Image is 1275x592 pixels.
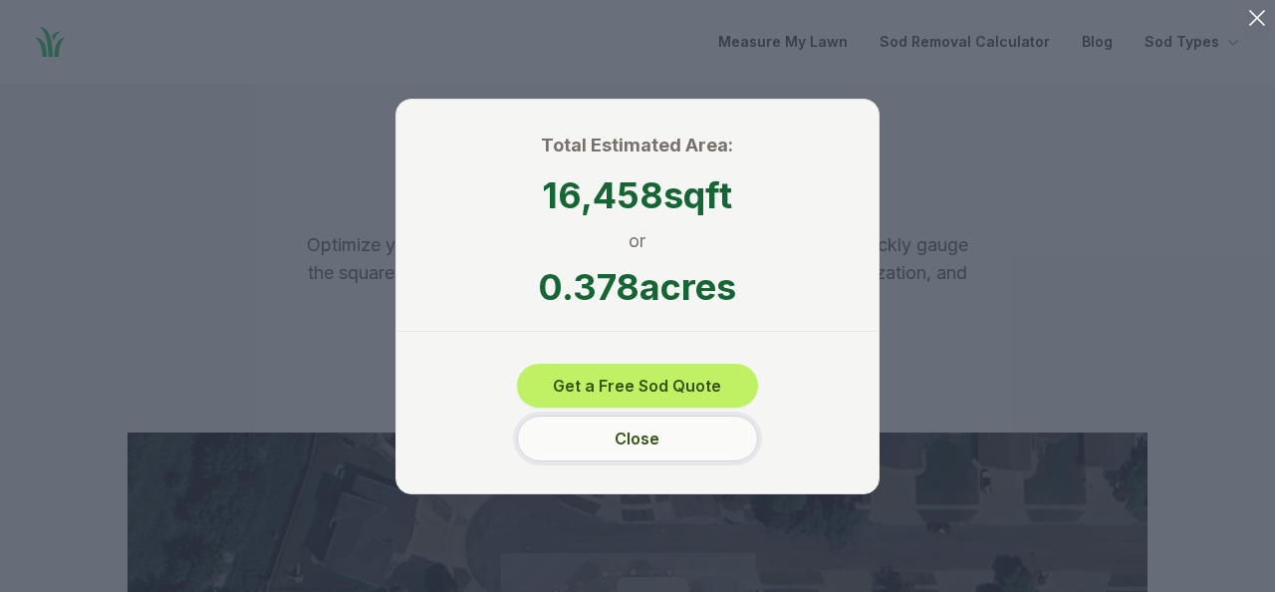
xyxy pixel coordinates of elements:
h3: Total Estimated Area: [396,132,879,159]
div: or [396,227,879,255]
span: 0.378 acres [396,267,879,307]
button: Close [517,416,758,461]
button: Get a Free Sod Quote [517,364,758,408]
span: 16,458 sqft [396,175,879,215]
